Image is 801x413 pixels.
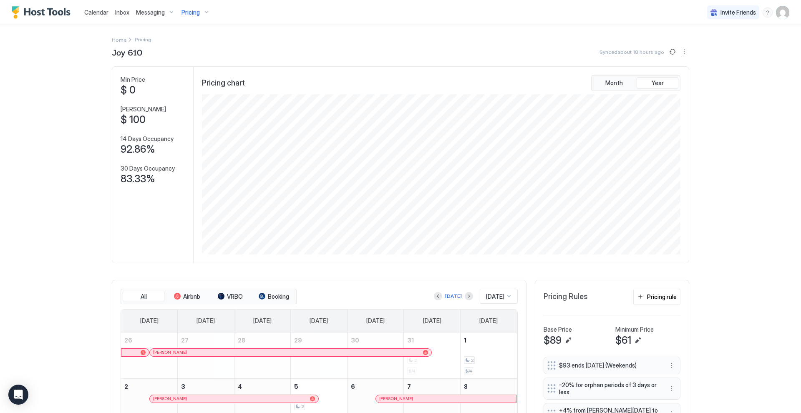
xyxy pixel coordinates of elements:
span: 27 [181,337,189,344]
span: [PERSON_NAME] [121,106,166,113]
span: 31 [407,337,414,344]
td: October 27, 2025 [178,332,234,379]
span: Breadcrumb [135,36,151,43]
span: 3 [181,383,185,390]
span: 26 [124,337,132,344]
a: Monday [188,310,223,332]
span: VRBO [227,293,243,300]
button: Edit [563,335,573,345]
a: November 5, 2025 [291,379,347,394]
span: Pricing [181,9,200,16]
div: tab-group [591,75,680,91]
span: $74 [465,368,472,374]
a: Home [112,35,126,44]
span: 8 [464,383,468,390]
a: Wednesday [301,310,336,332]
span: 2 [301,404,304,409]
span: [DATE] [423,317,441,325]
a: November 4, 2025 [234,379,291,394]
a: October 31, 2025 [404,332,460,348]
a: Calendar [84,8,108,17]
span: Invite Friends [720,9,756,16]
button: Month [593,77,635,89]
span: 14 Days Occupancy [121,135,174,143]
span: [PERSON_NAME] [379,396,413,401]
button: More options [679,47,689,57]
button: All [123,291,164,302]
a: October 29, 2025 [291,332,347,348]
a: November 6, 2025 [348,379,404,394]
td: November 1, 2025 [460,332,517,379]
button: Previous month [434,292,442,300]
button: [DATE] [444,291,463,301]
span: [DATE] [253,317,272,325]
span: Synced about 18 hours ago [599,49,664,55]
button: Pricing rule [633,289,680,305]
span: Year [652,79,664,87]
span: 29 [294,337,302,344]
div: Host Tools Logo [12,6,74,19]
span: $61 [615,334,631,347]
div: menu [667,360,677,370]
a: Sunday [132,310,167,332]
div: menu [763,8,773,18]
a: Thursday [358,310,393,332]
a: November 7, 2025 [404,379,460,394]
div: [DATE] [445,292,462,300]
a: Tuesday [245,310,280,332]
span: 6 [351,383,355,390]
a: November 8, 2025 [461,379,517,394]
span: $ 0 [121,84,136,96]
div: -20% for orphan periods of 3 days or less menu [544,378,680,400]
button: VRBO [209,291,251,302]
a: October 26, 2025 [121,332,177,348]
span: 30 Days Occupancy [121,165,175,172]
span: Pricing chart [202,78,245,88]
span: $93 ends [DATE] (Weekends) [559,362,658,369]
a: Saturday [471,310,506,332]
a: October 27, 2025 [178,332,234,348]
button: Year [637,77,678,89]
span: [PERSON_NAME] [153,396,187,401]
a: Inbox [115,8,129,17]
button: Sync prices [667,47,678,57]
button: Edit [633,335,643,345]
span: Airbnb [183,293,200,300]
span: All [141,293,147,300]
a: November 3, 2025 [178,379,234,394]
button: Airbnb [166,291,208,302]
span: Calendar [84,9,108,16]
div: [PERSON_NAME] [153,396,315,401]
div: User profile [776,6,789,19]
span: [PERSON_NAME] [153,350,187,355]
td: October 29, 2025 [291,332,348,379]
span: 83.33% [121,173,155,185]
span: Booking [268,293,289,300]
td: October 31, 2025 [404,332,461,379]
span: 2 [471,358,474,363]
td: October 28, 2025 [234,332,291,379]
button: Next month [465,292,473,300]
span: Minimum Price [615,326,654,333]
span: Messaging [136,9,165,16]
div: menu [667,383,677,393]
span: 7 [407,383,411,390]
span: Inbox [115,9,129,16]
div: $93 ends [DATE] (Weekends) menu [544,357,680,374]
span: 28 [238,337,245,344]
div: Breadcrumb [112,35,126,44]
div: tab-group [121,289,297,305]
span: 92.86% [121,143,155,156]
span: Min Price [121,76,145,83]
span: [DATE] [140,317,159,325]
span: Base Price [544,326,572,333]
span: -20% for orphan periods of 3 days or less [559,381,658,396]
div: [PERSON_NAME] [379,396,513,401]
span: Month [605,79,623,87]
span: [DATE] [196,317,215,325]
span: Pricing Rules [544,292,588,302]
span: 4 [238,383,242,390]
span: Home [112,37,126,43]
button: Booking [253,291,295,302]
span: [DATE] [310,317,328,325]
